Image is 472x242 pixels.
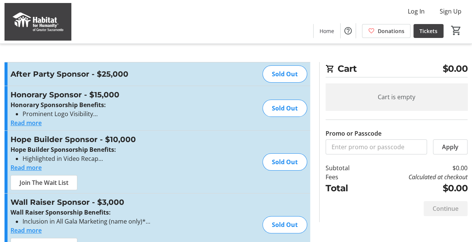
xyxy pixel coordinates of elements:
span: Join The Wait List [20,178,68,187]
td: Subtotal [326,163,366,172]
button: Cart [449,24,463,37]
button: Read more [11,163,42,172]
button: Sign Up [434,5,467,17]
div: Sold Out [262,65,307,83]
td: Fees [326,172,366,181]
button: Read more [11,226,42,235]
a: Tickets [413,24,443,38]
div: Cart is empty [326,83,467,110]
h3: Honorary Sponsor - $15,000 [11,89,175,100]
li: Inclusion in All Gala Marketing (name only)* [23,217,175,226]
a: Home [314,24,340,38]
button: Join The Wait List [11,175,77,190]
input: Enter promo or passcode [326,139,427,154]
button: Log In [402,5,431,17]
td: Calculated at checkout [366,172,467,181]
div: Sold Out [262,100,307,117]
strong: Wall Raiser Sponsorship Benefits: [11,208,111,216]
button: Apply [433,139,467,154]
strong: Honorary Sponsorship Benefits: [11,101,106,109]
li: Highlighted in Video Recap [23,154,175,163]
a: Donations [362,24,410,38]
h3: Hope Builder Sponsor - $10,000 [11,134,175,145]
button: Help [341,23,356,38]
td: Total [326,181,366,195]
h3: After Party Sponsor - $25,000 [11,68,175,80]
div: Sold Out [262,216,307,233]
button: Read more [11,118,42,127]
h3: Wall Raiser Sponsor - $3,000 [11,197,175,208]
td: $0.00 [366,181,467,195]
label: Promo or Passcode [326,129,382,138]
span: Home [320,27,334,35]
span: Sign Up [440,7,461,16]
li: Prominent Logo Visibility [23,109,175,118]
td: $0.00 [366,163,467,172]
strong: Hope Builder Sponsorship Benefits: [11,145,116,154]
span: $0.00 [443,62,468,76]
h2: Cart [326,62,467,77]
span: Donations [378,27,404,35]
div: Sold Out [262,153,307,171]
span: Log In [408,7,425,16]
img: Habitat for Humanity of Greater Sacramento's Logo [5,3,71,41]
span: Apply [442,142,458,151]
span: Tickets [419,27,437,35]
